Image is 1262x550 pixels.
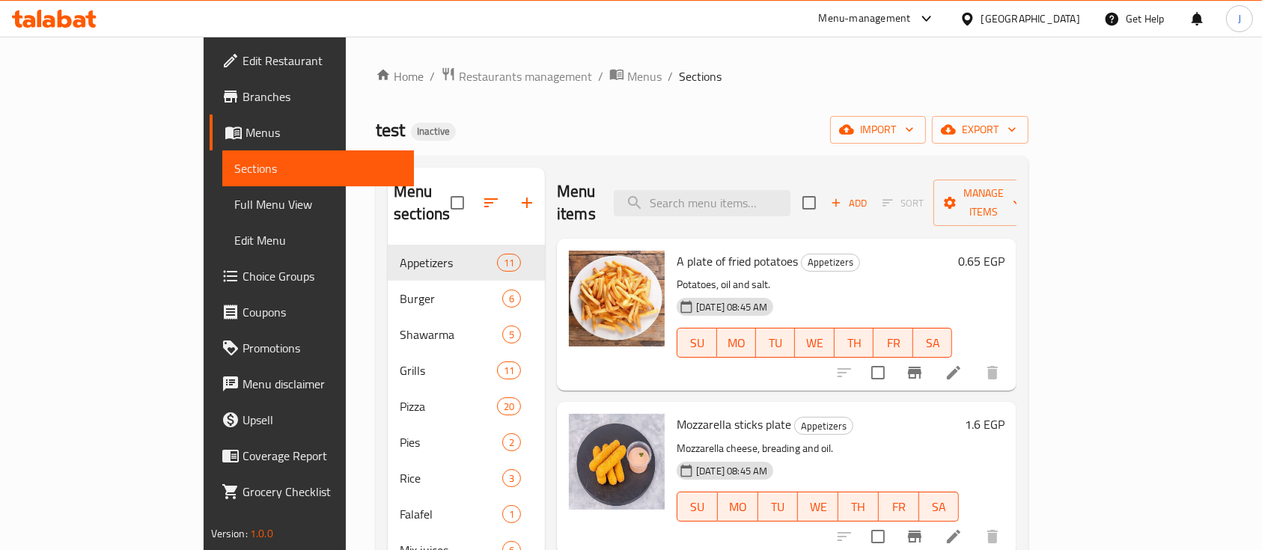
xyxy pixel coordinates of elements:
button: SU [677,492,718,522]
button: SU [677,328,716,358]
span: Menus [246,123,403,141]
div: Pizza20 [388,388,545,424]
button: FR [879,492,919,522]
span: TH [841,332,868,354]
div: Falafel1 [388,496,545,532]
h6: 1.6 EGP [965,414,1005,435]
span: Appetizers [795,418,853,435]
span: export [944,120,1016,139]
div: Falafel [400,505,502,523]
div: items [502,290,521,308]
div: [GEOGRAPHIC_DATA] [981,10,1080,27]
div: items [497,254,521,272]
span: Edit Restaurant [243,52,403,70]
button: Add [825,192,873,215]
a: Sections [222,150,415,186]
a: Coverage Report [210,438,415,474]
div: items [497,397,521,415]
p: Mozzarella cheese, breading and oil. [677,439,959,458]
span: 1.0.0 [250,524,273,543]
span: Select all sections [442,187,473,219]
span: 1 [503,507,520,522]
a: Menus [210,114,415,150]
a: Branches [210,79,415,114]
span: Full Menu View [234,195,403,213]
button: delete [975,355,1010,391]
span: Sections [234,159,403,177]
span: 20 [498,400,520,414]
a: Edit Menu [222,222,415,258]
span: SU [683,332,710,354]
a: Coupons [210,294,415,330]
h2: Menu sections [394,180,451,225]
input: search [614,190,790,216]
span: Promotions [243,339,403,357]
span: Branches [243,88,403,106]
span: Grocery Checklist [243,483,403,501]
span: [DATE] 08:45 AM [690,300,773,314]
a: Menus [609,67,662,86]
span: Manage items [945,184,1022,221]
span: SU [683,496,712,518]
a: Edit menu item [945,528,963,546]
button: SA [919,492,960,522]
div: Shawarma5 [388,317,545,352]
div: items [502,469,521,487]
div: Pizza [400,397,497,415]
span: SA [925,496,954,518]
a: Upsell [210,402,415,438]
div: Rice3 [388,460,545,496]
span: Add [829,195,869,212]
div: Inactive [411,123,456,141]
a: Edit menu item [945,364,963,382]
span: Choice Groups [243,267,403,285]
span: J [1238,10,1241,27]
span: Add item [825,192,873,215]
span: 6 [503,292,520,306]
span: Select section [793,187,825,219]
div: Grills11 [388,352,545,388]
button: TH [835,328,874,358]
span: Sections [679,67,722,85]
img: A plate of fried potatoes [569,251,665,346]
span: Appetizers [400,254,497,272]
li: / [430,67,435,85]
button: TH [838,492,879,522]
span: [DATE] 08:45 AM [690,464,773,478]
span: 3 [503,471,520,486]
span: Shawarma [400,326,502,343]
span: WE [801,332,828,354]
span: MO [724,496,752,518]
span: TU [762,332,789,354]
button: Add section [509,185,545,221]
div: Appetizers [801,254,860,272]
span: Version: [211,524,248,543]
span: Menus [627,67,662,85]
button: MO [718,492,758,522]
div: Appetizers [794,417,853,435]
div: Grills [400,361,497,379]
span: Inactive [411,125,456,138]
span: Select section first [873,192,933,215]
span: SA [919,332,946,354]
button: SA [913,328,952,358]
span: Appetizers [802,254,859,271]
div: Menu-management [819,10,911,28]
span: Pies [400,433,502,451]
button: TU [758,492,799,522]
a: Promotions [210,330,415,366]
a: Edit Restaurant [210,43,415,79]
img: Mozzarella sticks plate [569,414,665,510]
span: 5 [503,328,520,342]
button: Branch-specific-item [897,355,933,391]
div: items [502,433,521,451]
div: items [497,361,521,379]
div: Rice [400,469,502,487]
span: import [842,120,914,139]
nav: breadcrumb [376,67,1028,86]
button: WE [795,328,834,358]
span: Mozzarella sticks plate [677,413,791,436]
